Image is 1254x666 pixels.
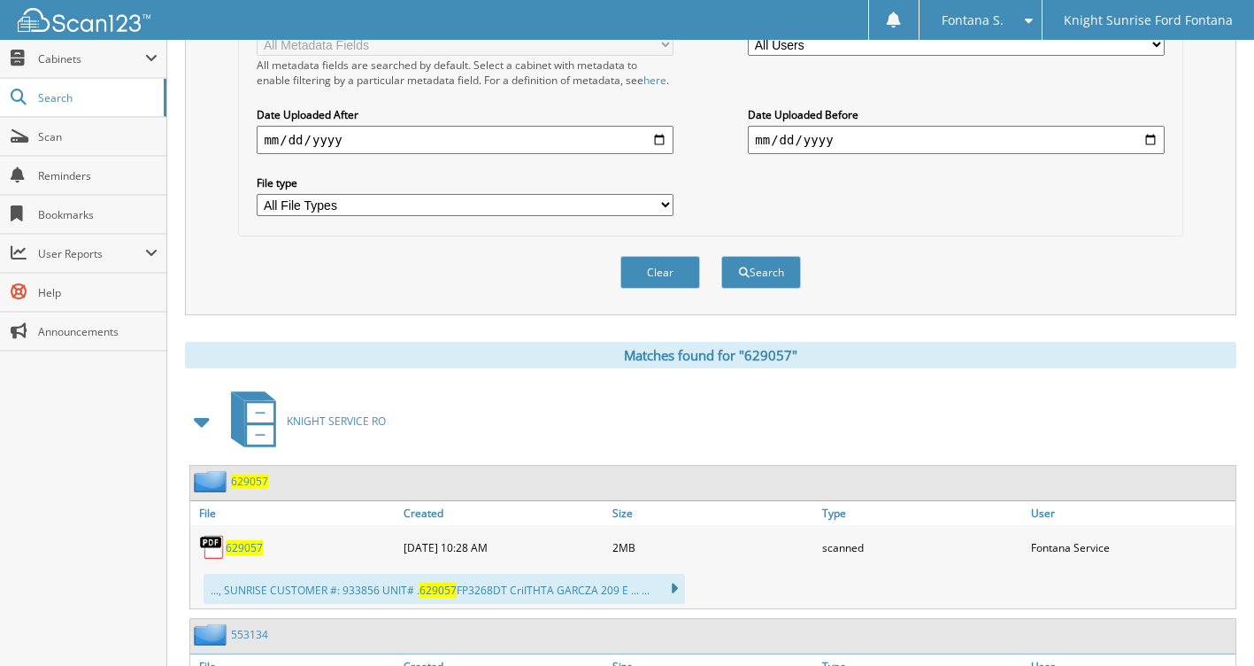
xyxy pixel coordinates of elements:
[818,501,1027,525] a: Type
[942,15,1004,26] span: Fontana S.
[38,129,158,144] span: Scan
[287,414,386,429] span: KNIGHT SERVICE RO
[199,534,226,561] img: PDF.png
[231,627,268,642] a: 553134
[226,540,263,555] a: 629057
[38,207,158,222] span: Bookmarks
[190,501,399,525] a: File
[748,107,1164,122] label: Date Uploaded Before
[1064,15,1233,26] span: Knight Sunrise Ford Fontana
[721,256,801,289] button: Search
[194,470,231,492] img: folder2.png
[608,501,817,525] a: Size
[18,8,150,32] img: scan123-logo-white.svg
[185,342,1236,368] div: Matches found for "629057"
[399,530,608,565] div: [DATE] 10:28 AM
[1027,530,1235,565] div: Fontana Service
[194,623,231,646] img: folder2.png
[257,175,673,190] label: File type
[38,168,158,183] span: Reminders
[38,246,145,261] span: User Reports
[257,58,673,88] div: All metadata fields are searched by default. Select a cabinet with metadata to enable filtering b...
[204,574,685,604] div: ..., SUNRISE CUSTOMER #: 933856 UNIT# . FP3268DT CriITHTA GARCZA 209 E ... ...
[399,501,608,525] a: Created
[419,583,457,598] span: 629057
[643,73,666,88] a: here
[38,51,145,66] span: Cabinets
[748,126,1164,154] input: end
[38,324,158,339] span: Announcements
[818,530,1027,565] div: scanned
[38,285,158,300] span: Help
[231,474,268,489] a: 629057
[220,386,386,456] a: KNIGHT SERVICE RO
[608,530,817,565] div: 2MB
[1166,581,1254,666] iframe: Chat Widget
[257,107,673,122] label: Date Uploaded After
[1027,501,1235,525] a: User
[620,256,700,289] button: Clear
[257,126,673,154] input: start
[38,90,155,105] span: Search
